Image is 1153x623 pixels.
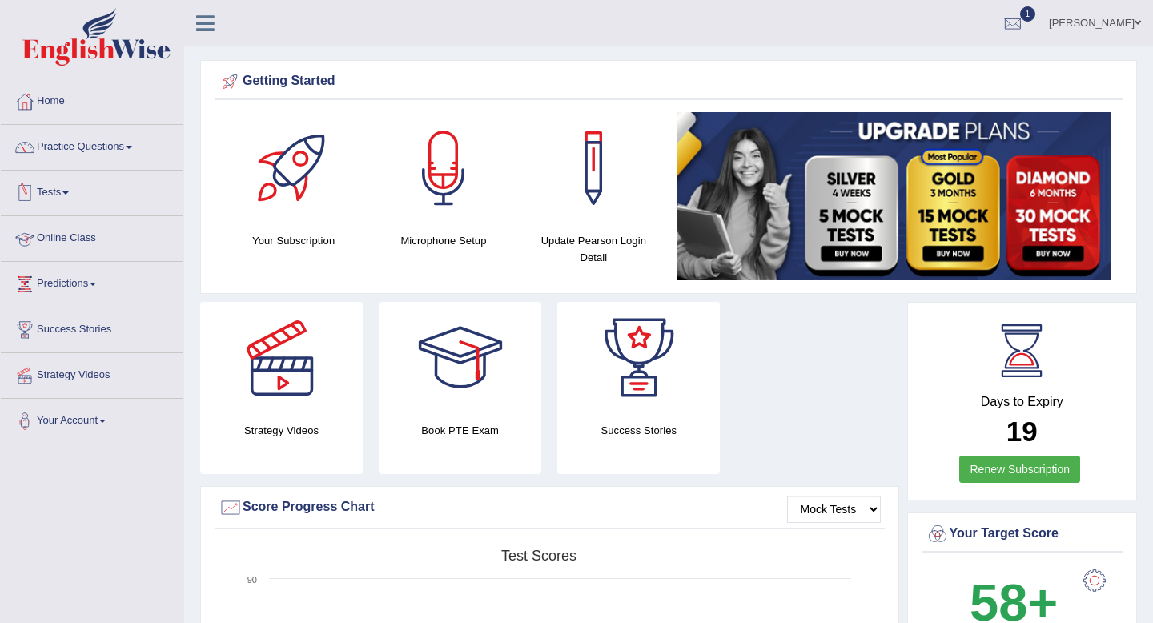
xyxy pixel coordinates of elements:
h4: Your Subscription [227,232,360,249]
a: Predictions [1,262,183,302]
h4: Update Pearson Login Detail [527,232,661,266]
b: 19 [1006,416,1038,447]
h4: Book PTE Exam [379,422,541,439]
a: Renew Subscription [959,456,1080,483]
div: Score Progress Chart [219,496,881,520]
tspan: Test scores [501,548,576,564]
h4: Microphone Setup [376,232,510,249]
div: Getting Started [219,70,1119,94]
a: Strategy Videos [1,353,183,393]
a: Tests [1,171,183,211]
span: 1 [1020,6,1036,22]
h4: Strategy Videos [200,422,363,439]
div: Your Target Score [926,522,1119,546]
img: small5.jpg [677,112,1111,280]
text: 90 [247,575,257,585]
a: Your Account [1,399,183,439]
h4: Days to Expiry [926,395,1119,409]
a: Success Stories [1,307,183,348]
h4: Success Stories [557,422,720,439]
a: Practice Questions [1,125,183,165]
a: Home [1,79,183,119]
a: Online Class [1,216,183,256]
